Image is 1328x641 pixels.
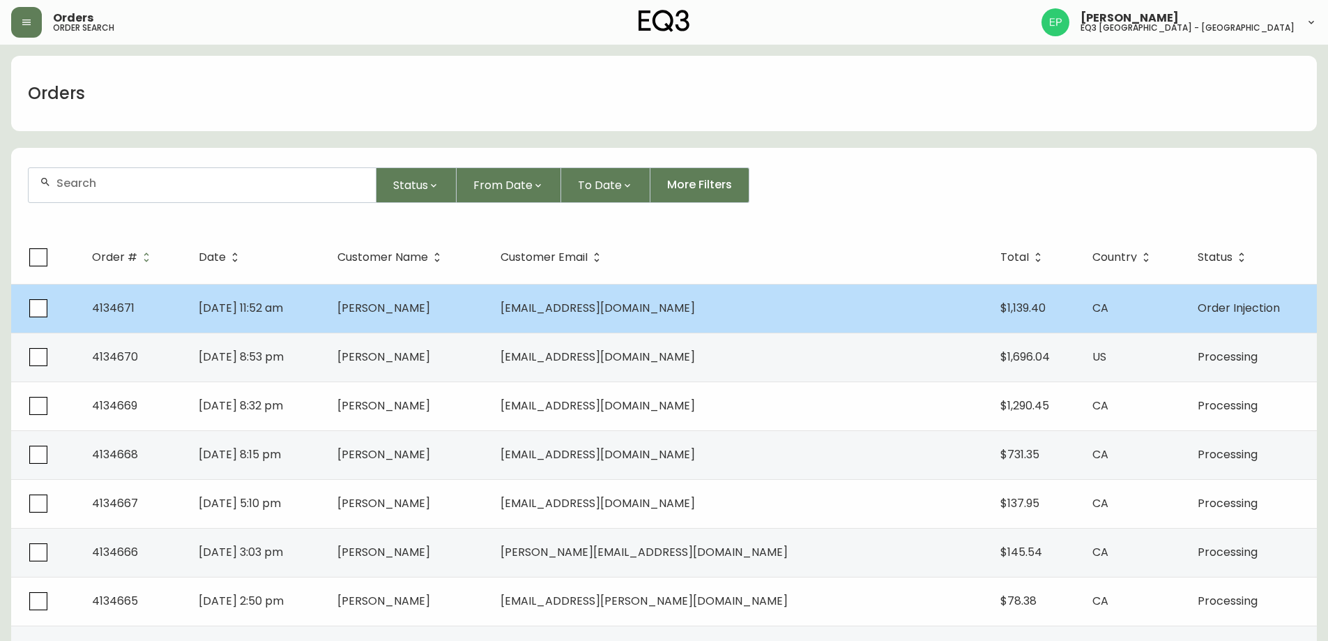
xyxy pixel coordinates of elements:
[1000,398,1049,414] span: $1,290.45
[1000,544,1042,560] span: $145.54
[1092,251,1155,264] span: Country
[501,349,695,365] span: [EMAIL_ADDRESS][DOMAIN_NAME]
[561,167,650,203] button: To Date
[92,446,138,462] span: 4134668
[1198,544,1258,560] span: Processing
[501,253,588,262] span: Customer Email
[1000,446,1039,462] span: $731.35
[501,300,695,316] span: [EMAIL_ADDRESS][DOMAIN_NAME]
[199,253,226,262] span: Date
[1000,495,1039,511] span: $137.95
[1000,300,1046,316] span: $1,139.40
[92,544,138,560] span: 4134666
[199,446,281,462] span: [DATE] 8:15 pm
[1198,593,1258,609] span: Processing
[92,251,155,264] span: Order #
[1198,446,1258,462] span: Processing
[56,176,365,190] input: Search
[650,167,749,203] button: More Filters
[1092,349,1106,365] span: US
[501,446,695,462] span: [EMAIL_ADDRESS][DOMAIN_NAME]
[1092,253,1137,262] span: Country
[53,13,93,24] span: Orders
[199,398,283,414] span: [DATE] 8:32 pm
[1198,251,1251,264] span: Status
[337,544,430,560] span: [PERSON_NAME]
[1092,544,1108,560] span: CA
[457,167,561,203] button: From Date
[1198,495,1258,511] span: Processing
[199,495,281,511] span: [DATE] 5:10 pm
[199,349,284,365] span: [DATE] 8:53 pm
[92,349,138,365] span: 4134670
[92,253,137,262] span: Order #
[1000,593,1037,609] span: $78.38
[199,544,283,560] span: [DATE] 3:03 pm
[337,593,430,609] span: [PERSON_NAME]
[1092,495,1108,511] span: CA
[501,495,695,511] span: [EMAIL_ADDRESS][DOMAIN_NAME]
[1081,24,1295,32] h5: eq3 [GEOGRAPHIC_DATA] - [GEOGRAPHIC_DATA]
[1092,398,1108,414] span: CA
[1198,253,1232,262] span: Status
[501,544,788,560] span: [PERSON_NAME][EMAIL_ADDRESS][DOMAIN_NAME]
[92,300,135,316] span: 4134671
[501,398,695,414] span: [EMAIL_ADDRESS][DOMAIN_NAME]
[1000,251,1047,264] span: Total
[1041,8,1069,36] img: edb0eb29d4ff191ed42d19acdf48d771
[337,253,428,262] span: Customer Name
[376,167,457,203] button: Status
[337,495,430,511] span: [PERSON_NAME]
[28,82,85,105] h1: Orders
[1198,300,1280,316] span: Order Injection
[578,176,622,194] span: To Date
[1000,253,1029,262] span: Total
[501,251,606,264] span: Customer Email
[92,398,137,414] span: 4134669
[337,398,430,414] span: [PERSON_NAME]
[92,495,138,511] span: 4134667
[1198,398,1258,414] span: Processing
[1081,13,1179,24] span: [PERSON_NAME]
[337,349,430,365] span: [PERSON_NAME]
[639,10,690,32] img: logo
[199,300,283,316] span: [DATE] 11:52 am
[199,251,244,264] span: Date
[501,593,788,609] span: [EMAIL_ADDRESS][PERSON_NAME][DOMAIN_NAME]
[53,24,114,32] h5: order search
[1092,300,1108,316] span: CA
[1000,349,1050,365] span: $1,696.04
[473,176,533,194] span: From Date
[199,593,284,609] span: [DATE] 2:50 pm
[667,177,732,193] span: More Filters
[1092,593,1108,609] span: CA
[1198,349,1258,365] span: Processing
[393,176,428,194] span: Status
[337,251,446,264] span: Customer Name
[337,300,430,316] span: [PERSON_NAME]
[92,593,138,609] span: 4134665
[337,446,430,462] span: [PERSON_NAME]
[1092,446,1108,462] span: CA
